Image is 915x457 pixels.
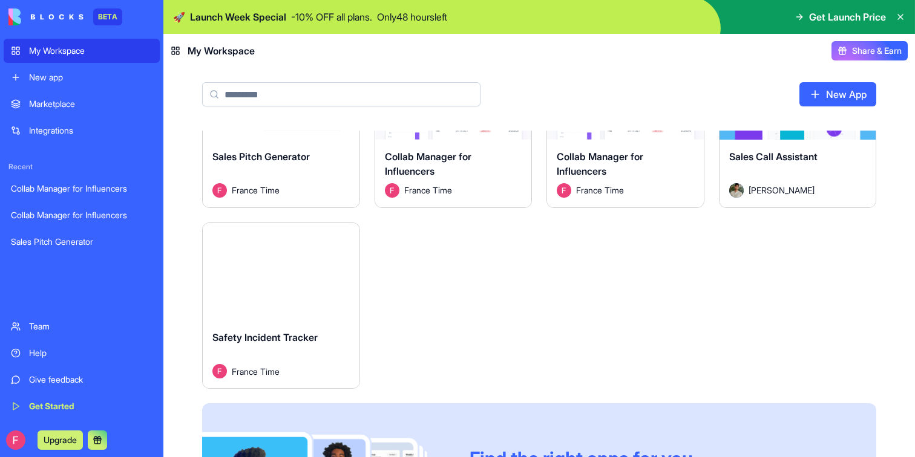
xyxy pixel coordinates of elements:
img: ACg8ocIhOEqzluk5mtQDASM2x2UUfkhw2FJd8jsnZJjpWDXTMy2jJg=s96-c [6,430,25,450]
a: Collab Manager for Influencers [4,177,160,201]
img: Avatar [729,183,744,198]
span: 🚀 [173,10,185,24]
div: Marketplace [29,98,152,110]
div: Integrations [29,125,152,137]
span: [PERSON_NAME] [749,184,815,196]
div: Give feedback [29,374,152,386]
button: Upgrade [38,430,83,450]
span: Get Launch Price [809,10,886,24]
img: Avatar [385,183,399,198]
div: New app [29,71,152,83]
span: France Time [576,184,624,196]
div: Collab Manager for Influencers [11,183,152,195]
div: Collab Manager for Influencers [11,209,152,221]
span: France Time [404,184,452,196]
a: Upgrade [38,433,83,446]
span: Share & Earn [852,45,902,57]
a: Help [4,341,160,365]
a: Marketplace [4,92,160,116]
a: New app [4,65,160,89]
img: logo [8,8,84,25]
button: Share & Earn [831,41,908,60]
a: Collab Manager for Influencers [4,203,160,227]
div: BETA [93,8,122,25]
div: Help [29,347,152,359]
span: Collab Manager for Influencers [385,151,471,177]
a: Safety Incident TrackerAvatarFrance Time [202,222,360,389]
img: Avatar [212,183,227,198]
div: Team [29,320,152,332]
span: France Time [232,184,280,196]
span: Launch Week Special [190,10,286,24]
div: My Workspace [29,45,152,57]
div: Get Started [29,400,152,412]
span: Recent [4,162,160,172]
span: Safety Incident Tracker [212,331,318,343]
span: Collab Manager for Influencers [557,151,643,177]
span: Sales Call Assistant [729,151,818,163]
a: BETA [8,8,122,25]
div: Sales Pitch Generator [11,236,152,248]
a: Team [4,314,160,339]
p: Only 48 hours left [377,10,447,24]
span: Sales Pitch Generator [212,151,310,163]
a: Give feedback [4,368,160,392]
a: Get Started [4,394,160,418]
a: Sales Pitch Generator [4,230,160,254]
a: New App [799,82,876,106]
a: My Workspace [4,39,160,63]
span: My Workspace [188,44,255,58]
a: Integrations [4,118,160,143]
img: Avatar [557,183,571,198]
span: France Time [232,365,280,378]
p: - 10 % OFF all plans. [291,10,372,24]
img: Avatar [212,364,227,378]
